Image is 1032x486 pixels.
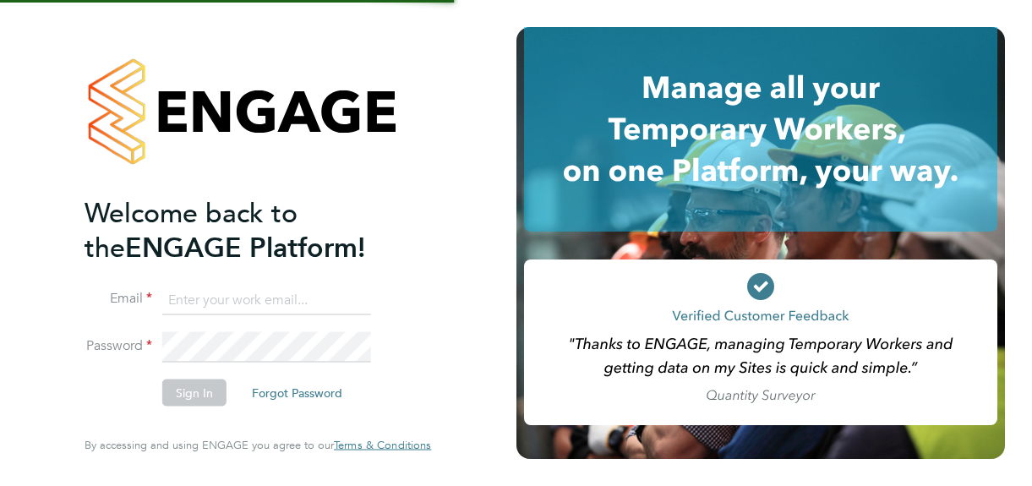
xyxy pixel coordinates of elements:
[85,337,152,355] label: Password
[85,290,152,308] label: Email
[85,438,431,452] span: By accessing and using ENGAGE you agree to our
[85,196,298,264] span: Welcome back to the
[162,380,227,407] button: Sign In
[162,285,371,315] input: Enter your work email...
[238,380,356,407] button: Forgot Password
[85,195,414,265] h2: ENGAGE Platform!
[334,438,431,452] span: Terms & Conditions
[334,439,431,452] a: Terms & Conditions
